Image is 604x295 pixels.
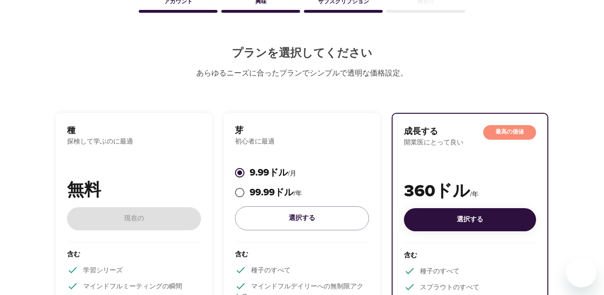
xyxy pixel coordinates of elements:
[67,280,201,292] p: マインドフルミーティングの瞬間
[250,185,302,200] p: 99.99ドル
[235,124,369,137] p: 芽
[294,189,302,198] span: / 年
[404,265,536,277] p: 種子のすべて
[235,264,369,276] p: 種子のすべて
[404,179,536,204] p: 360ドル
[404,251,536,265] p: 含む
[67,178,201,203] p: 無料
[404,208,536,231] button: 選択する
[566,257,596,287] iframe: メッセージングウィンドウを起動するボタン
[67,124,201,137] p: 種
[67,250,201,264] p: 含む
[235,206,369,230] button: 選択する
[44,47,560,60] h2: プランを選択してください
[44,68,560,79] p: あらゆるニーズに合ったプランでシンプルで透明な価格設定。
[235,250,369,264] p: 含む
[235,137,369,147] p: 初心者に最適
[67,137,201,147] p: 探検して学ぶのに最適
[470,190,478,199] span: / 年
[250,166,296,180] p: 9.99ドル
[243,212,361,224] span: 選択する
[288,169,296,178] span: / 月
[411,214,528,226] span: 選択する
[404,281,536,293] p: スプラウトのすべて
[404,125,536,138] p: 成長する
[67,264,201,276] p: 学習シリーズ
[404,138,536,148] p: 開業医にとって良い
